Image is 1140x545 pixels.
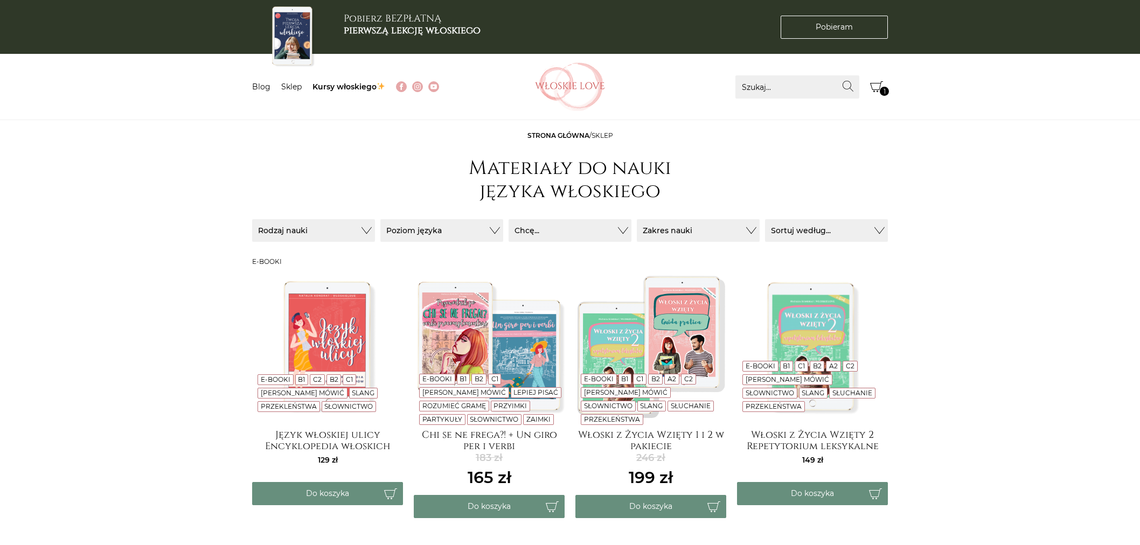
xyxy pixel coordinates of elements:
[640,402,663,410] a: Slang
[802,455,823,465] span: 149
[636,375,643,383] a: C1
[746,389,794,397] a: Słownictwo
[527,131,613,139] span: /
[380,219,503,242] button: Poziom języka
[535,62,605,111] img: Włoskielove
[746,375,829,383] a: [PERSON_NAME] mówić
[671,402,711,410] a: Słuchanie
[513,388,558,396] a: Lepiej pisać
[880,87,889,96] span: 1
[621,375,628,383] a: B1
[414,495,565,518] button: Do koszyka
[312,82,385,92] a: Kursy włoskiego
[414,429,565,451] a: Chi se ne frega?! + Un giro per i verbi
[422,415,462,423] a: Partykuły
[346,375,353,383] a: C1
[526,415,551,423] a: Zaimki
[281,82,302,92] a: Sklep
[313,375,322,383] a: C2
[298,375,305,383] a: B1
[865,75,888,99] button: Koszyk
[509,219,631,242] button: Chcę...
[651,375,660,383] a: B2
[344,13,481,36] h3: Pobierz BEZPŁATNĄ
[527,131,589,139] a: Strona główna
[584,375,614,383] a: E-booki
[252,482,403,505] button: Do koszyka
[735,75,859,99] input: Szukaj...
[629,465,673,490] ins: 199
[460,375,467,383] a: B1
[252,82,270,92] a: Blog
[802,389,824,397] a: Slang
[252,219,375,242] button: Rodzaj nauki
[637,219,760,242] button: Zakres nauki
[737,482,888,505] button: Do koszyka
[330,375,338,383] a: B2
[765,219,888,242] button: Sortuj według...
[781,16,888,39] a: Pobieram
[816,22,853,33] span: Pobieram
[813,362,822,370] a: B2
[684,375,693,383] a: C2
[468,465,511,490] ins: 165
[352,389,374,397] a: Slang
[592,131,613,139] span: sklep
[261,375,290,383] a: E-booki
[261,389,344,397] a: [PERSON_NAME] mówić
[475,375,483,383] a: B2
[377,82,385,90] img: ✨
[493,402,527,410] a: Przyimki
[344,24,481,37] b: pierwszą lekcję włoskiego
[318,455,338,465] span: 129
[261,402,317,410] a: Przekleństwa
[668,375,676,383] a: A2
[252,429,403,451] a: Język włoskiej ulicy Encyklopedia włoskich wulgaryzmów
[798,362,805,370] a: C1
[422,402,486,410] a: Rozumieć gramę
[629,451,673,465] del: 246
[422,375,452,383] a: E-booki
[829,362,838,370] a: A2
[470,415,518,423] a: Słownictwo
[462,157,678,203] h1: Materiały do nauki języka włoskiego
[783,362,790,370] a: B1
[468,451,511,465] del: 183
[584,415,640,423] a: Przekleństwa
[584,388,668,396] a: [PERSON_NAME] mówić
[422,388,506,396] a: [PERSON_NAME] mówić
[252,258,888,265] h3: E-booki
[746,362,775,370] a: E-booki
[832,389,872,397] a: Słuchanie
[491,375,498,383] a: C1
[575,495,726,518] button: Do koszyka
[584,402,632,410] a: Słownictwo
[737,429,888,451] a: Włoski z Życia Wzięty 2 Repetytorium leksykalne
[575,429,726,451] a: Włoski z Życia Wzięty 1 i 2 w pakiecie
[746,402,802,410] a: Przekleństwa
[324,402,373,410] a: Słownictwo
[846,362,854,370] a: C2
